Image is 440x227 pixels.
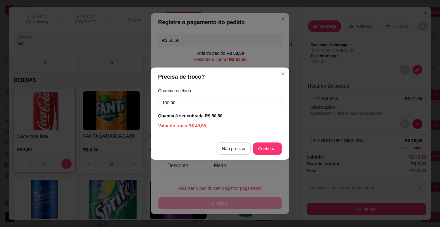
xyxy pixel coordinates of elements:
[217,142,251,155] button: Não preciso
[158,89,282,93] label: Quantia recebida
[158,123,282,129] div: Valor do troco R$ 49,50
[253,142,282,155] button: Continuar
[158,113,282,119] div: Quantia à ser cobrada R$ 50,50
[278,69,288,79] button: Close
[151,68,289,86] header: Precisa de troco?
